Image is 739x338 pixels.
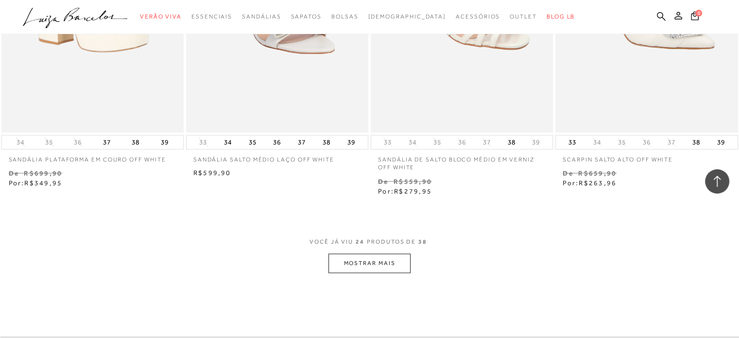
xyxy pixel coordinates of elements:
a: noSubCategoriesText [291,8,321,26]
button: 34 [14,138,27,147]
button: 36 [455,138,469,147]
button: 39 [158,136,172,149]
small: De [378,178,388,185]
span: Acessórios [456,13,500,20]
a: SANDÁLIA SALTO MÉDIO LAÇO OFF WHITE [186,150,368,164]
button: 39 [529,138,543,147]
span: R$263,96 [579,179,617,187]
button: 35 [615,138,629,147]
span: R$599,90 [193,169,231,177]
span: Sandálias [242,13,281,20]
a: noSubCategoriesText [368,8,446,26]
a: noSubCategoriesText [191,8,232,26]
span: Por: [378,187,432,195]
span: Por: [9,179,63,187]
a: SCARPIN SALTO ALTO OFF WHITE [555,150,738,164]
button: MOSTRAR MAIS [328,254,410,273]
button: 37 [665,138,678,147]
span: R$349,95 [24,179,62,187]
a: noSubCategoriesText [242,8,281,26]
span: [DEMOGRAPHIC_DATA] [368,13,446,20]
button: 38 [320,136,333,149]
button: 33 [381,138,395,147]
a: SANDÁLIA PLATAFORMA EM COURO OFF WHITE [1,150,184,164]
span: 38 [418,238,427,245]
button: 34 [406,138,419,147]
button: 38 [129,136,142,149]
button: 35 [42,138,56,147]
a: noSubCategoriesText [331,8,359,26]
button: 39 [714,136,728,149]
button: 34 [590,138,604,147]
span: Sapatos [291,13,321,20]
a: noSubCategoriesText [456,8,500,26]
button: 39 [344,136,358,149]
span: 24 [356,238,364,245]
a: SANDÁLIA DE SALTO BLOCO MÉDIO EM VERNIZ OFF WHITE [371,150,553,172]
span: Outlet [510,13,537,20]
button: 37 [100,136,114,149]
span: Bolsas [331,13,359,20]
span: BLOG LB [547,13,575,20]
small: R$659,90 [578,169,617,177]
small: De [563,169,573,177]
small: De [9,169,19,177]
span: 0 [695,10,702,17]
button: 33 [566,136,579,149]
span: Verão Viva [140,13,182,20]
a: BLOG LB [547,8,575,26]
button: 37 [295,136,309,149]
span: VOCÊ JÁ VIU PRODUTOS DE [309,238,430,245]
button: 38 [689,136,703,149]
button: 38 [504,136,518,149]
span: Essenciais [191,13,232,20]
button: 33 [196,138,210,147]
button: 36 [270,136,284,149]
small: R$559,90 [394,178,432,185]
button: 36 [640,138,653,147]
span: R$279,95 [394,187,432,195]
small: R$699,90 [24,169,62,177]
a: noSubCategoriesText [510,8,537,26]
button: 36 [71,138,85,147]
button: 35 [430,138,444,147]
button: 34 [221,136,235,149]
button: 37 [480,138,494,147]
button: 35 [245,136,259,149]
span: Por: [563,179,617,187]
button: 0 [688,11,702,24]
a: noSubCategoriesText [140,8,182,26]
